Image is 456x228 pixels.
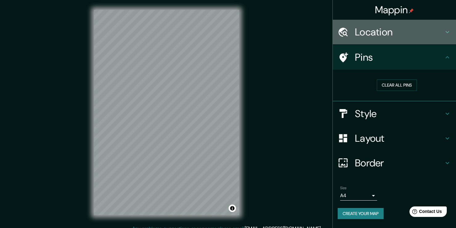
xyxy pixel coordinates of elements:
h4: Pins [355,51,444,63]
div: Border [333,151,456,175]
div: Pins [333,45,456,70]
div: Style [333,101,456,126]
iframe: Help widget launcher [401,204,449,221]
button: Create your map [338,208,384,219]
div: Location [333,20,456,44]
h4: Layout [355,132,444,145]
h4: Style [355,108,444,120]
img: pin-icon.png [409,8,414,13]
h4: Border [355,157,444,169]
button: Clear all pins [377,79,417,91]
label: Size [340,185,347,190]
canvas: Map [94,10,239,215]
h4: Mappin [375,4,414,16]
h4: Location [355,26,444,38]
div: A4 [340,191,377,201]
div: Layout [333,126,456,151]
button: Toggle attribution [229,205,236,212]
